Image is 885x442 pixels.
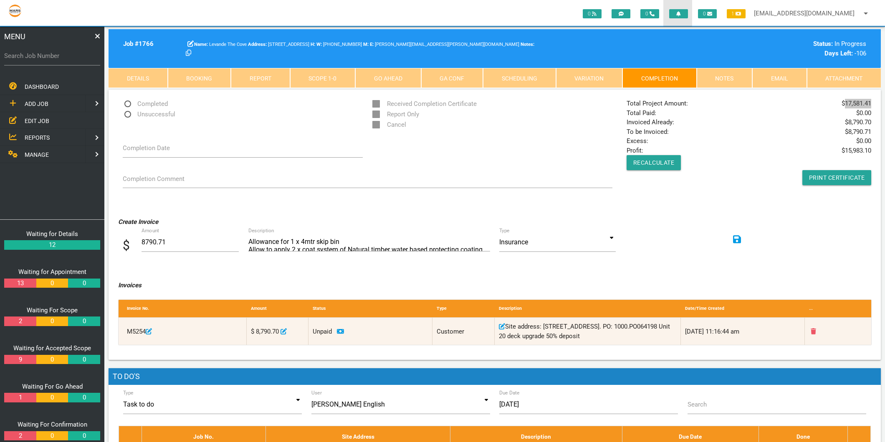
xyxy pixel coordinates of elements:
span: ADD JOB [25,100,48,107]
a: 0 [68,431,100,441]
a: Attachment [807,68,881,88]
span: DASHBOARD [25,83,59,90]
span: $ 8,790.71 [845,127,871,137]
div: Type [432,300,495,318]
span: $ 15,983.10 [842,146,871,156]
span: [PERSON_NAME][EMAIL_ADDRESS][PERSON_NAME][DOMAIN_NAME] [370,42,519,47]
label: Search Job Number [4,51,100,61]
a: 13 [4,279,36,288]
span: MENU [4,31,25,42]
div: Date/Time Created [681,300,805,318]
span: REPORTS [25,134,50,141]
span: Report Only [372,109,419,120]
span: 0 [583,9,602,18]
a: GA Conf [421,68,483,88]
span: Cancel [372,120,406,130]
a: 1 [4,393,36,402]
h1: To Do's [109,368,881,385]
a: 12 [4,240,100,250]
a: 0 [68,316,100,326]
a: Booking [168,68,231,88]
span: Received Completion Certificate [372,99,477,109]
b: Name: [194,42,208,47]
a: 0 [36,279,68,288]
span: [STREET_ADDRESS] [248,42,309,47]
a: 2 [4,316,36,326]
a: Waiting For Go Ahead [22,383,83,390]
span: Unpaid [313,328,332,335]
div: $ 8,790.70 [247,318,309,345]
a: Scope 1-0 [290,68,356,88]
b: Notes: [521,42,534,47]
label: Due Date [499,389,520,397]
span: Levande The Cove [194,42,247,47]
a: Click here copy customer information. [186,50,191,57]
a: Waiting For Confirmation [18,421,87,428]
span: 0 [698,9,717,18]
b: Days Left: [824,50,853,57]
div: ... [805,300,867,318]
a: Click to pay invoice [337,328,344,335]
a: 2 [4,431,36,441]
b: H: [311,42,315,47]
span: $ 8,790.70 [845,118,871,127]
a: Click to Save. [733,233,741,247]
span: 1 [727,9,746,18]
a: 0 [68,393,100,402]
a: Go Ahead [355,68,421,88]
span: 0 [640,9,659,18]
a: Email [752,68,807,88]
b: Job # 1766 [123,40,154,48]
b: Address: [248,42,267,47]
label: Completion Comment [123,174,185,184]
img: s3file [8,4,22,18]
b: W: [316,42,322,47]
textarea: Allowance for 1 x 4mtr skip bin Allow to apply 2 x coat system of Natural timber water based prot... [248,233,490,251]
a: Waiting for Appointment [18,268,86,276]
a: 0 [68,279,100,288]
a: 0 [36,393,68,402]
div: Amount [247,300,309,318]
span: [PHONE_NUMBER] [316,42,362,47]
b: M: [363,42,369,47]
div: Description [495,300,681,318]
label: Type [499,227,510,234]
a: Waiting For Scope [27,306,78,314]
span: $ [123,236,142,255]
span: Unsuccessful [123,109,175,120]
label: Search [688,400,707,409]
label: User [311,389,322,397]
a: Details [109,68,168,88]
a: Waiting for Details [26,230,78,238]
i: Invoices [118,281,142,289]
label: Type [123,389,134,397]
b: E: [370,42,374,47]
div: Invoice No. [123,300,247,318]
div: [DATE] 11:16:44 am [681,318,805,345]
label: Amount [142,227,220,234]
a: 0 [36,355,68,364]
span: $ 0.00 [856,136,871,146]
div: M5254 [123,318,247,345]
a: Waiting for Accepted Scope [13,344,91,352]
div: Total Project Amount: Total Paid: Invoiced Already: To be Invoiced: Excess: Profit: [622,99,876,185]
a: 0 [36,316,68,326]
button: Recalculate [627,155,681,170]
label: Completion Date [123,143,170,153]
a: 0 [36,431,68,441]
a: Report [231,68,290,88]
a: Variation [556,68,623,88]
a: 0 [68,355,100,364]
span: MANAGE [25,151,49,158]
span: $ 0.00 [856,108,871,118]
div: Site address: [STREET_ADDRESS]. PO: 1000.PO064198 Unit 20 deck upgrade 50% deposit [495,318,681,345]
span: Completed [123,99,168,109]
label: Description [248,227,274,234]
span: EDIT JOB [25,117,49,124]
a: Print Certificate [802,170,872,185]
span: $ 17,581.41 [842,99,871,108]
a: Completion [622,68,697,88]
a: Notes [697,68,753,88]
div: Customer [432,318,495,345]
a: Scheduling [483,68,556,88]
